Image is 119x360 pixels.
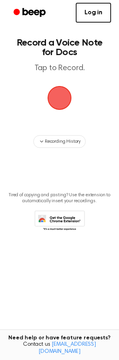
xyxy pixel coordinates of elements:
[48,86,71,110] img: Beep Logo
[14,38,105,57] h1: Record a Voice Note for Docs
[6,192,113,204] p: Tired of copying and pasting? Use the extension to automatically insert your recordings.
[33,135,86,148] button: Recording History
[8,5,53,21] a: Beep
[76,3,111,23] a: Log in
[14,63,105,73] p: Tap to Record.
[38,342,96,354] a: [EMAIL_ADDRESS][DOMAIN_NAME]
[45,138,81,145] span: Recording History
[5,341,114,355] span: Contact us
